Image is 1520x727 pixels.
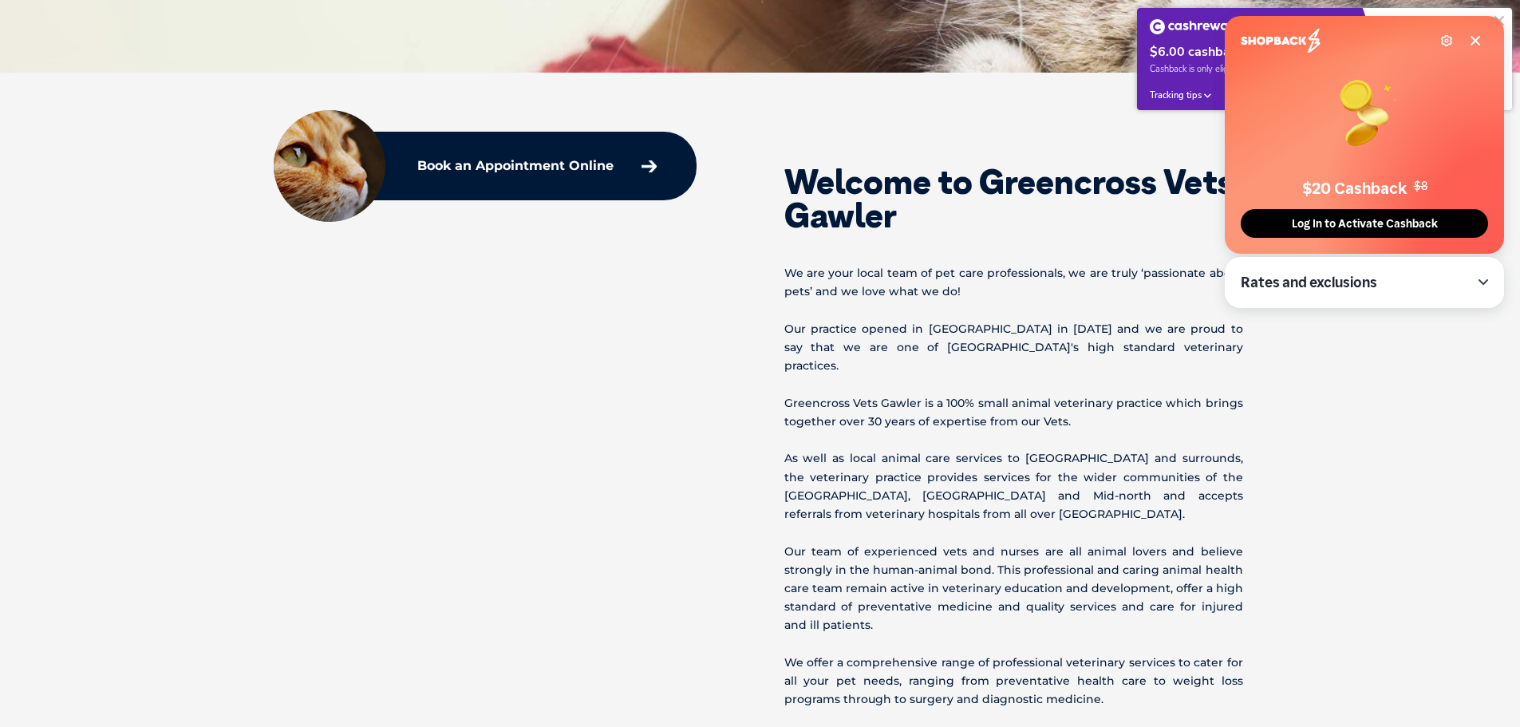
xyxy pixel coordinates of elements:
[1150,19,1248,34] img: Cashrewards white logo
[1150,44,1360,61] div: $6.00 cashback at Greencross Vets
[26,26,38,38] img: logo_orange.svg
[159,93,172,105] img: tab_keywords_by_traffic_grey.svg
[61,94,143,105] div: Domain Overview
[176,94,269,105] div: Keywords by Traffic
[1150,63,1360,75] span: Cashback is only eligible when a booking is completed.
[41,41,176,54] div: Domain: [DOMAIN_NAME]
[417,160,614,172] p: Book an Appointment Online
[45,26,78,38] div: v 4.0.24
[784,264,1243,301] p: We are your local team of pet care professionals, we are truly ‘passionate about pets’ and we lov...
[784,654,1243,709] p: We offer a comprehensive range of professional veterinary services to cater for all your pet need...
[26,41,38,54] img: website_grey.svg
[784,543,1243,635] p: Our team of experienced vets and nurses are all animal lovers and believe strongly in the human-a...
[784,165,1243,232] h2: Welcome to Greencross Vets Gawler
[409,152,665,180] a: Book an Appointment Online
[784,320,1243,376] p: Our practice opened in [GEOGRAPHIC_DATA] in [DATE] and we are proud to say that we are one of [GE...
[784,449,1243,524] p: As well as local animal care services to [GEOGRAPHIC_DATA] and surrounds, the veterinary practice...
[1150,89,1202,101] span: Tracking tips
[43,93,56,105] img: tab_domain_overview_orange.svg
[784,394,1243,431] p: Greencross Vets Gawler is a 100% small animal veterinary practice which brings together over 30 y...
